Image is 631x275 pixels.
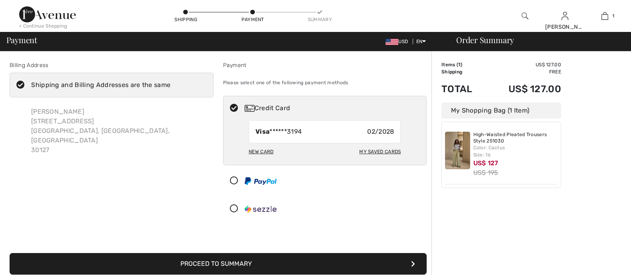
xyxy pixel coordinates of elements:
span: 1 [612,12,614,20]
div: Credit Card [245,103,421,113]
div: Summary [308,16,332,23]
img: PayPal [245,177,277,185]
div: Color: Cactus Size: 16 [473,144,558,158]
div: My Shopping Bag (1 Item) [441,103,561,119]
s: US$ 195 [473,169,498,176]
td: Shipping [441,68,486,75]
button: Proceed to Summary [10,253,427,275]
div: Billing Address [10,61,214,69]
img: High-Waisted Pleated Trousers Style 251030 [445,132,470,169]
a: High-Waisted Pleated Trousers Style 251030 [473,132,558,144]
td: Free [486,68,561,75]
div: Payment [223,61,427,69]
a: 1 [585,11,624,21]
img: My Info [562,11,568,21]
div: Shipping [174,16,198,23]
img: search the website [522,11,528,21]
span: 02/2028 [367,127,394,137]
span: Payment [6,36,37,44]
div: My Saved Cards [359,145,401,158]
img: 1ère Avenue [19,6,76,22]
img: US Dollar [386,39,398,45]
img: Sezzle [245,205,277,213]
span: US$ 127 [473,159,498,167]
div: New Card [249,145,273,158]
img: Credit Card [245,105,255,112]
img: My Bag [601,11,608,21]
td: US$ 127.00 [486,75,561,103]
td: Items ( ) [441,61,486,68]
div: Payment [241,16,265,23]
strong: Visa [255,128,269,135]
div: Order Summary [447,36,626,44]
span: EN [416,39,426,44]
div: Shipping and Billing Addresses are the same [31,80,170,90]
div: [PERSON_NAME] [545,23,584,31]
div: < Continue Shopping [19,22,67,30]
a: Sign In [562,12,568,20]
span: 1 [458,62,461,67]
div: [PERSON_NAME] [STREET_ADDRESS] [GEOGRAPHIC_DATA], [GEOGRAPHIC_DATA], [GEOGRAPHIC_DATA] 30127 [25,101,214,161]
td: Total [441,75,486,103]
div: Please select one of the following payment methods [223,73,427,93]
td: US$ 127.00 [486,61,561,68]
span: USD [386,39,411,44]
